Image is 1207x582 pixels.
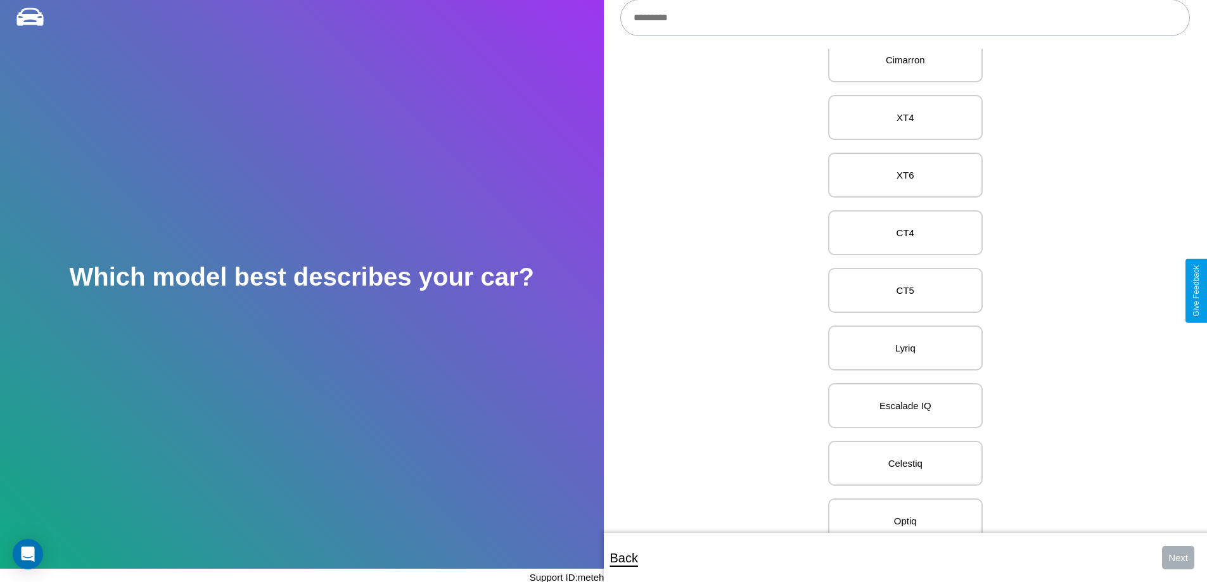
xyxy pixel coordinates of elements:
p: Escalade IQ [842,397,969,414]
p: CT4 [842,224,969,241]
h2: Which model best describes your car? [69,263,534,291]
p: CT5 [842,282,969,299]
p: Cimarron [842,51,969,68]
p: XT6 [842,167,969,184]
p: Celestiq [842,455,969,472]
div: Open Intercom Messenger [13,539,43,569]
p: Lyriq [842,339,969,357]
p: Back [610,547,638,569]
p: Optiq [842,512,969,529]
button: Next [1162,546,1194,569]
p: XT4 [842,109,969,126]
div: Give Feedback [1192,265,1201,317]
